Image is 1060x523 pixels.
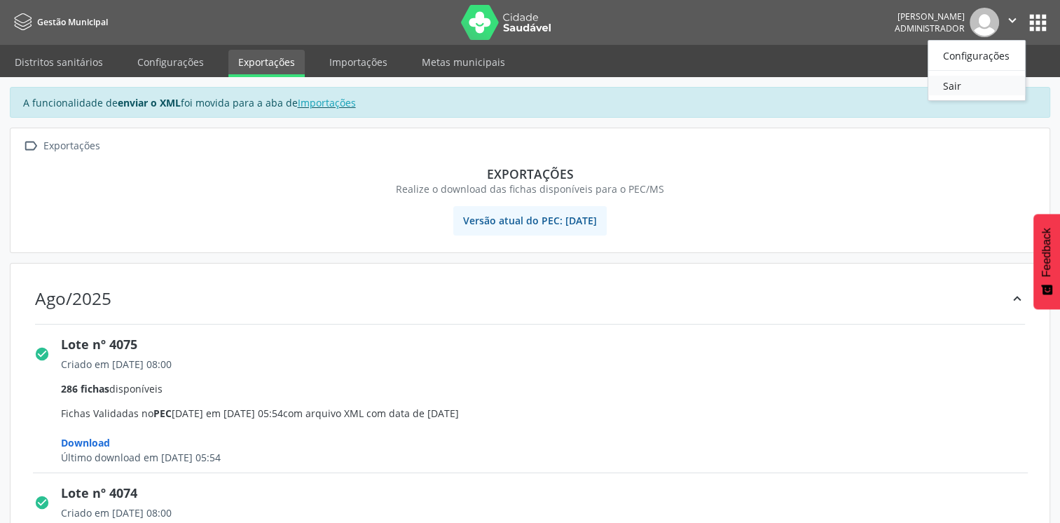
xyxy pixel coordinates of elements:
[10,87,1050,118] div: A funcionalidade de foi movida para a aba de
[1040,228,1053,277] span: Feedback
[37,16,108,28] span: Gestão Municipal
[35,288,111,308] div: Ago/2025
[61,382,109,395] span: 286 fichas
[1005,13,1020,28] i: 
[20,136,41,156] i: 
[41,136,102,156] div: Exportações
[61,436,110,449] span: Download
[118,96,181,109] strong: enviar o XML
[319,50,397,74] a: Importações
[20,136,102,156] a:  Exportações
[999,8,1026,37] button: 
[1026,11,1050,35] button: apps
[61,357,1038,372] div: Criado em [DATE] 08:00
[61,335,1038,354] div: Lote nº 4075
[298,96,356,109] a: Importações
[5,50,113,74] a: Distritos sanitários
[1033,214,1060,309] button: Feedback - Mostrar pesquisa
[61,381,1038,396] div: disponíveis
[283,407,459,420] span: com arquivo XML com data de [DATE]
[928,46,1025,65] a: Configurações
[453,206,607,236] span: Versão atual do PEC: [DATE]
[128,50,214,74] a: Configurações
[153,407,172,420] span: PEC
[61,357,1038,465] span: Fichas Validadas no [DATE] em [DATE] 05:54
[61,450,1038,465] div: Último download em [DATE] 05:54
[928,76,1025,95] a: Sair
[412,50,515,74] a: Metas municipais
[928,40,1026,101] ul: 
[61,505,1038,520] div: Criado em [DATE] 08:00
[1010,288,1025,308] div: keyboard_arrow_up
[34,346,50,362] i: check_circle
[1010,291,1025,306] i: keyboard_arrow_up
[10,11,108,34] a: Gestão Municipal
[228,50,305,77] a: Exportações
[895,22,965,34] span: Administrador
[970,8,999,37] img: img
[30,166,1030,182] div: Exportações
[895,11,965,22] div: [PERSON_NAME]
[61,484,1038,503] div: Lote nº 4074
[30,182,1030,196] div: Realize o download das fichas disponíveis para o PEC/MS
